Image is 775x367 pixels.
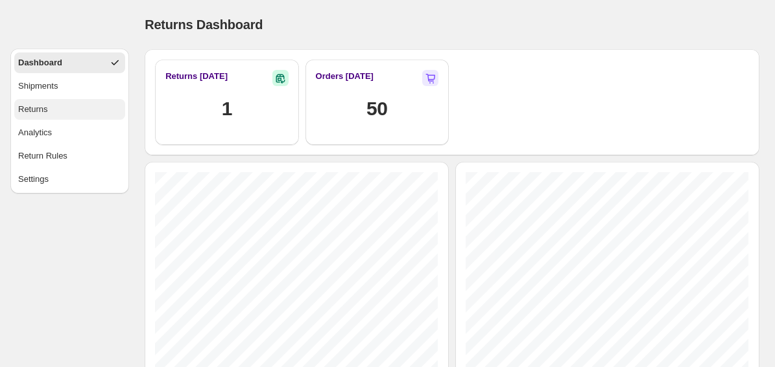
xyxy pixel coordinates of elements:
button: Dashboard [14,52,125,73]
div: Analytics [18,126,52,139]
button: Shipments [14,76,125,96]
h1: 1 [222,96,232,122]
h2: Orders [DATE] [316,70,374,83]
div: Dashboard [18,56,62,69]
h1: 50 [366,96,388,122]
button: Return Rules [14,146,125,166]
div: Shipments [18,80,58,93]
button: Returns [14,99,125,120]
div: Settings [18,173,49,186]
span: Returns Dashboard [145,17,263,32]
div: Return Rules [18,150,67,162]
button: Analytics [14,122,125,143]
button: Settings [14,169,125,190]
h3: Returns [DATE] [165,70,228,83]
div: Returns [18,103,48,116]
